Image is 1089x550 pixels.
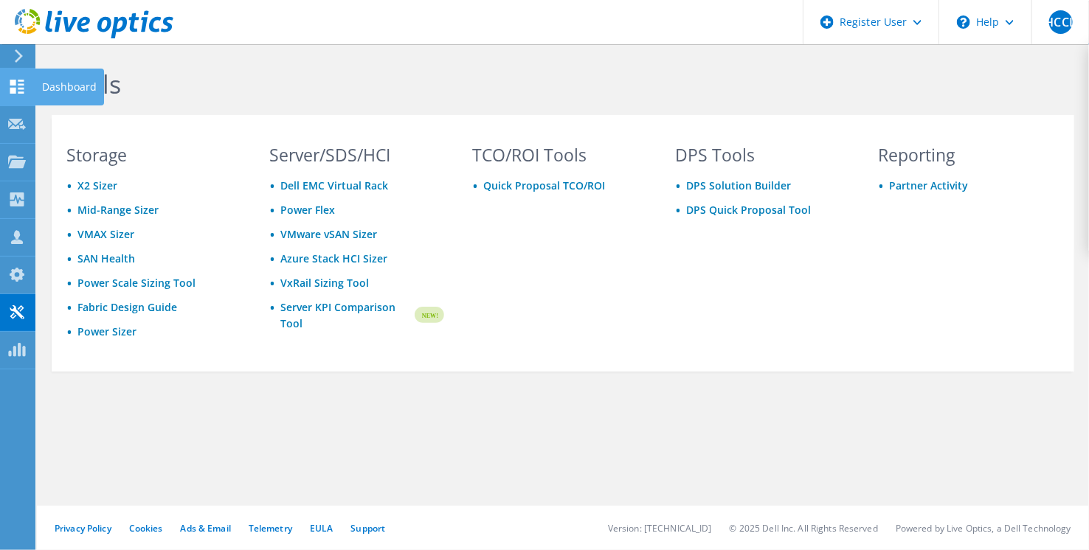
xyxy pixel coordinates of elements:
h3: TCO/ROI Tools [472,147,647,163]
a: VMware vSAN Sizer [280,227,377,241]
a: Server KPI Comparison Tool [280,299,412,332]
a: VMAX Sizer [77,227,134,241]
li: Version: [TECHNICAL_ID] [608,522,712,535]
a: DPS Quick Proposal Tool [687,203,812,217]
a: Mid-Range Sizer [77,203,159,217]
h1: Tools [59,69,1055,100]
span: HCCL [1049,10,1073,34]
a: Cookies [129,522,163,535]
h3: Reporting [879,147,1054,163]
a: SAN Health [77,251,135,265]
a: Power Sizer [77,324,136,338]
a: Power Flex [280,203,335,217]
a: Dell EMC Virtual Rack [280,178,388,192]
h3: DPS Tools [676,147,851,163]
a: Azure Stack HCI Sizer [280,251,387,265]
a: Support [350,522,385,535]
h3: Storage [66,147,241,163]
a: Fabric Design Guide [77,300,177,314]
a: Power Scale Sizing Tool [77,276,196,290]
svg: \n [957,15,970,29]
a: DPS Solution Builder [687,178,792,192]
div: Dashboard [35,69,104,105]
a: VxRail Sizing Tool [280,276,369,290]
a: X2 Sizer [77,178,117,192]
a: Quick Proposal TCO/ROI [483,178,605,192]
li: © 2025 Dell Inc. All Rights Reserved [730,522,878,535]
h3: Server/SDS/HCI [269,147,444,163]
a: Partner Activity [890,178,969,192]
a: Telemetry [249,522,292,535]
a: Privacy Policy [55,522,111,535]
a: EULA [310,522,333,535]
img: new-badge.svg [412,298,444,333]
li: Powered by Live Optics, a Dell Technology [896,522,1071,535]
a: Ads & Email [181,522,231,535]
